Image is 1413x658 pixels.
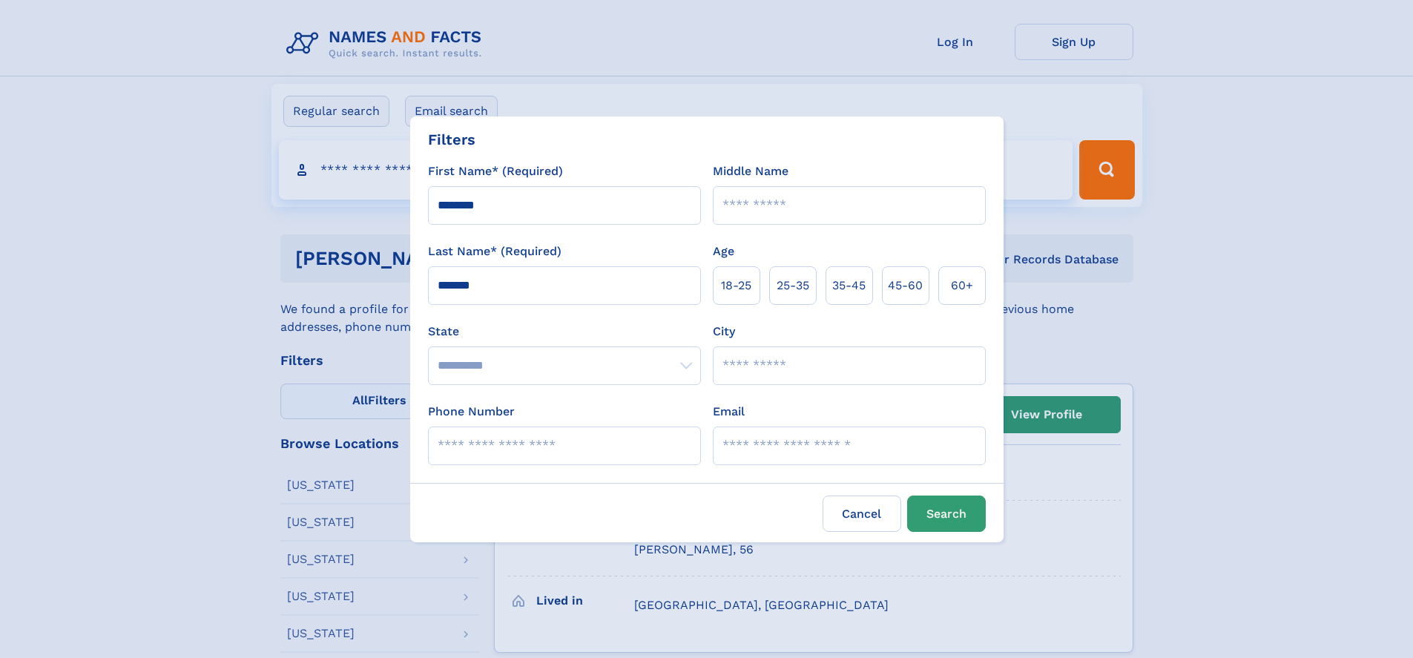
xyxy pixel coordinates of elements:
[428,323,701,340] label: State
[428,128,475,151] div: Filters
[428,243,561,260] label: Last Name* (Required)
[777,277,809,295] span: 25‑35
[888,277,923,295] span: 45‑60
[832,277,866,295] span: 35‑45
[721,277,751,295] span: 18‑25
[428,162,563,180] label: First Name* (Required)
[823,496,901,532] label: Cancel
[907,496,986,532] button: Search
[713,243,734,260] label: Age
[713,323,735,340] label: City
[951,277,973,295] span: 60+
[428,403,515,421] label: Phone Number
[713,403,745,421] label: Email
[713,162,788,180] label: Middle Name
